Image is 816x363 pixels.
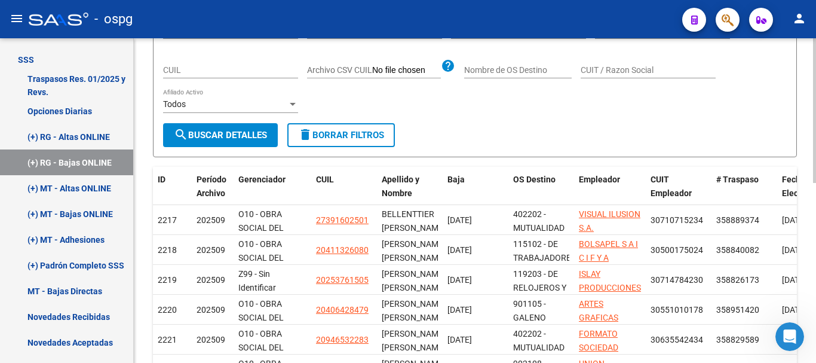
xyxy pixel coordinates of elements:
[579,299,637,336] span: ARTES GRAFICAS MODERNAS S A
[443,167,508,206] datatable-header-cell: Baja
[238,299,284,349] span: O10 - OBRA SOCIAL DEL PERSONAL GRAFICO
[447,333,504,347] div: [DATE]
[372,65,441,76] input: Archivo CSV CUIL
[716,175,759,184] span: # Traspaso
[782,215,806,225] span: [DATE]
[513,209,594,273] span: 402202 - MUTUALIDAD INDUSTRIAL TEXTIL [GEOGRAPHIC_DATA]
[316,245,369,255] span: 20411326080
[238,209,284,260] span: O10 - OBRA SOCIAL DEL PERSONAL GRAFICO
[711,167,777,206] datatable-header-cell: # Traspaso
[382,239,446,263] span: [PERSON_NAME] [PERSON_NAME]
[174,127,188,142] mat-icon: search
[716,215,759,225] span: 358889374
[574,167,646,206] datatable-header-cell: Empleador
[579,209,640,233] span: VISUAL ILUSION S.A.
[238,269,276,292] span: Z99 - Sin Identificar
[513,175,556,184] span: OS Destino
[513,299,559,349] span: 901105 - GALENO ARGENTINA S.A.
[158,215,177,225] span: 2217
[782,175,814,198] span: Fecha Eleccion
[382,175,419,198] span: Apellido y Nombre
[651,275,703,285] span: 30714784230
[716,305,759,315] span: 358951420
[158,275,177,285] span: 2219
[10,11,24,26] mat-icon: menu
[782,245,806,255] span: [DATE]
[238,239,284,289] span: O10 - OBRA SOCIAL DEL PERSONAL GRAFICO
[782,275,806,285] span: [DATE]
[298,127,312,142] mat-icon: delete
[651,335,703,344] span: 30635542434
[447,273,504,287] div: [DATE]
[716,335,759,344] span: 358829589
[716,275,759,285] span: 358826173
[158,175,165,184] span: ID
[192,167,234,206] datatable-header-cell: Período Archivo
[651,245,703,255] span: 30500175024
[158,305,177,315] span: 2220
[234,167,311,206] datatable-header-cell: Gerenciador
[382,329,446,352] span: [PERSON_NAME] [PERSON_NAME]
[447,213,504,227] div: [DATE]
[311,167,377,206] datatable-header-cell: CUIL
[197,335,225,344] span: 202509
[579,239,638,263] span: BOLSAPEL S A I C I F Y A
[316,175,334,184] span: CUIL
[298,130,384,141] span: Borrar Filtros
[651,305,703,315] span: 30551010178
[197,275,225,285] span: 202509
[158,245,177,255] span: 2218
[513,239,594,289] span: 115102 - DE TRABAJADORES DE PRENSA DE [GEOGRAPHIC_DATA]
[579,269,641,306] span: ISLAY PRODUCCIONES SRL
[447,303,504,317] div: [DATE]
[163,123,278,147] button: Buscar Detalles
[197,305,225,315] span: 202509
[94,6,133,32] span: - ospg
[197,245,225,255] span: 202509
[513,269,566,306] span: 119203 - DE RELOJEROS Y JOYEROS
[163,99,186,109] span: Todos
[579,175,620,184] span: Empleador
[651,175,692,198] span: CUIT Empleador
[174,130,267,141] span: Buscar Detalles
[153,167,192,206] datatable-header-cell: ID
[316,305,369,315] span: 20406428479
[238,175,286,184] span: Gerenciador
[382,269,446,292] span: [PERSON_NAME] [PERSON_NAME]
[775,322,804,351] iframe: Intercom live chat
[441,59,455,73] mat-icon: help
[716,245,759,255] span: 358840082
[447,175,465,184] span: Baja
[316,275,369,285] span: 20253761505
[508,167,574,206] datatable-header-cell: OS Destino
[316,215,369,225] span: 27391602501
[651,215,703,225] span: 30710715234
[447,243,504,257] div: [DATE]
[646,167,711,206] datatable-header-cell: CUIT Empleador
[287,123,395,147] button: Borrar Filtros
[382,209,446,233] span: BELLENTTIER [PERSON_NAME]
[197,215,225,225] span: 202509
[197,175,226,198] span: Período Archivo
[158,335,177,344] span: 2221
[782,305,806,315] span: [DATE]
[307,65,372,75] span: Archivo CSV CUIL
[377,167,443,206] datatable-header-cell: Apellido y Nombre
[382,299,446,322] span: [PERSON_NAME] [PERSON_NAME]
[792,11,806,26] mat-icon: person
[316,335,369,344] span: 20946532283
